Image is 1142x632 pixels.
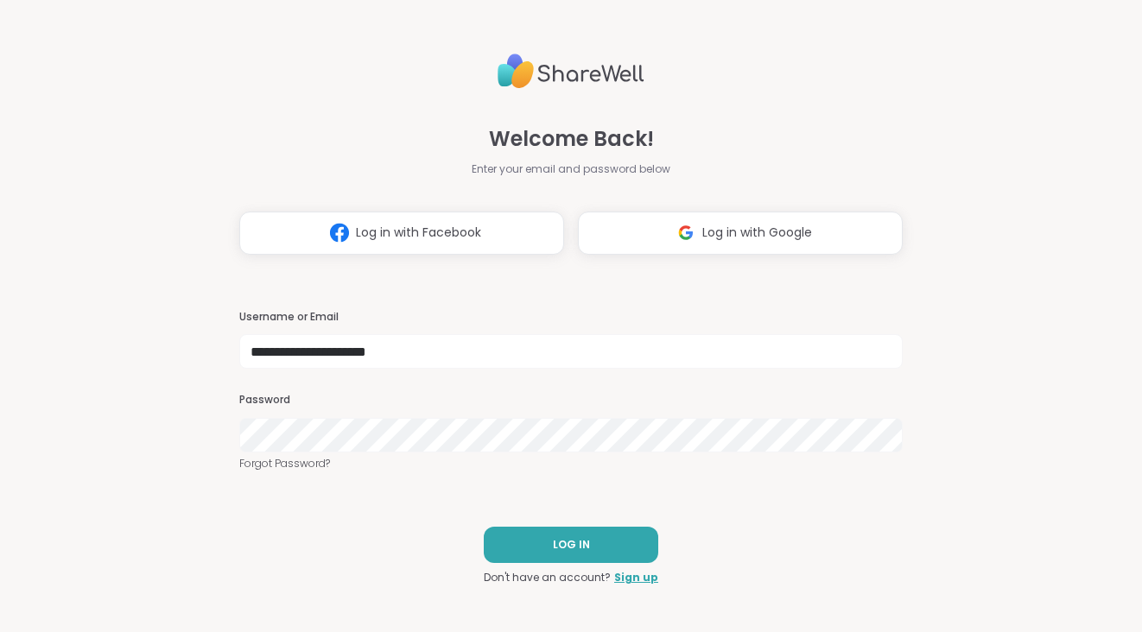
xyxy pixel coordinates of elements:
[484,570,611,585] span: Don't have an account?
[614,570,658,585] a: Sign up
[702,224,812,242] span: Log in with Google
[239,393,903,408] h3: Password
[239,310,903,325] h3: Username or Email
[669,217,702,249] img: ShareWell Logomark
[239,212,564,255] button: Log in with Facebook
[323,217,356,249] img: ShareWell Logomark
[484,527,658,563] button: LOG IN
[239,456,903,471] a: Forgot Password?
[553,537,590,553] span: LOG IN
[498,47,644,96] img: ShareWell Logo
[489,123,654,155] span: Welcome Back!
[356,224,481,242] span: Log in with Facebook
[472,161,670,177] span: Enter your email and password below
[578,212,903,255] button: Log in with Google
